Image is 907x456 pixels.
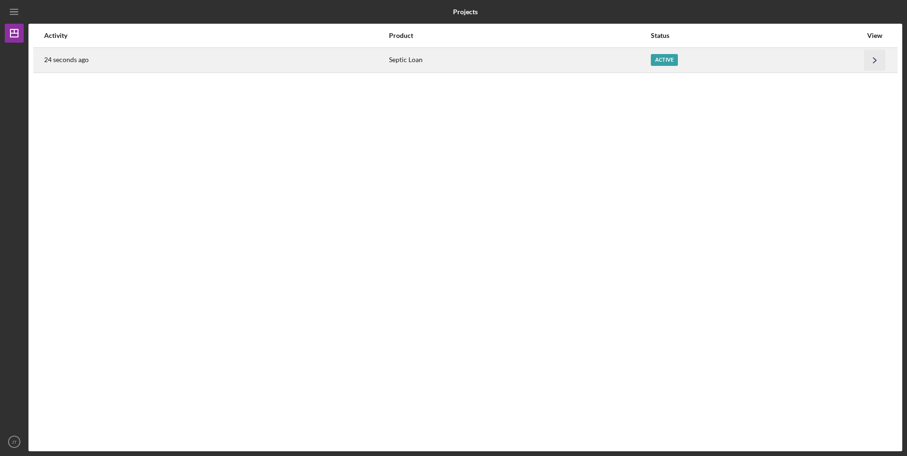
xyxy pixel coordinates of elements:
div: View [863,32,887,39]
b: Projects [453,8,478,16]
div: Active [651,54,678,66]
div: Product [389,32,650,39]
div: Septic Loan [389,48,650,72]
time: 2025-09-15 17:13 [44,56,89,64]
text: JT [12,439,17,445]
button: JT [5,432,24,451]
div: Activity [44,32,388,39]
div: Status [651,32,862,39]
